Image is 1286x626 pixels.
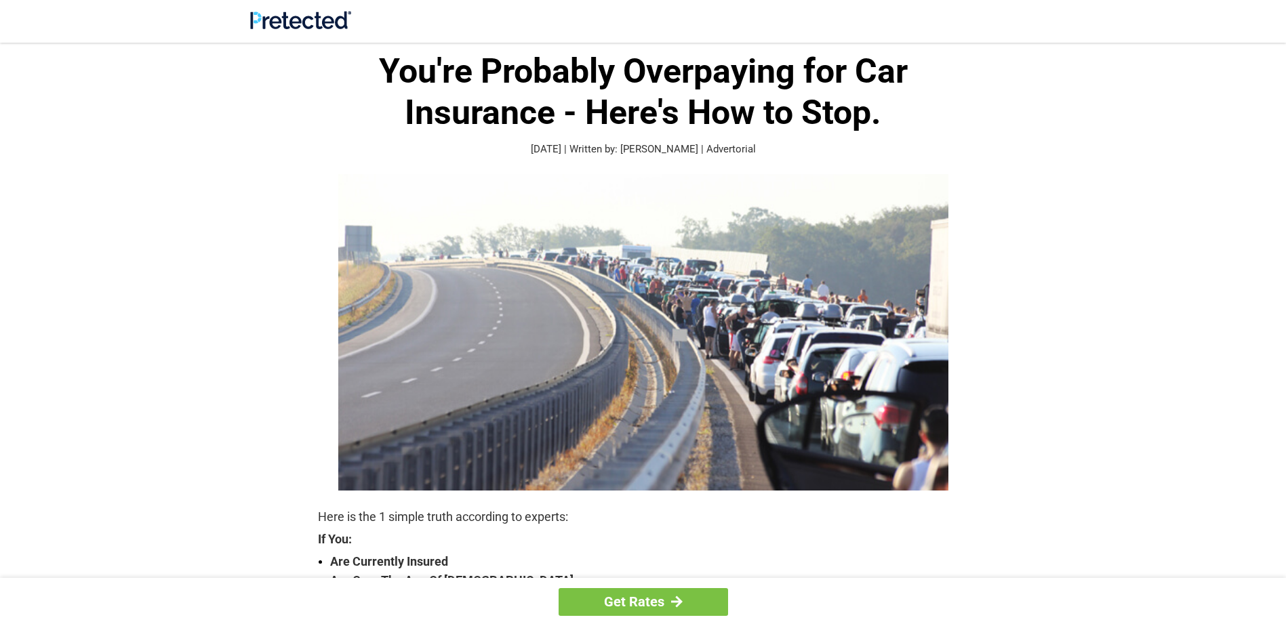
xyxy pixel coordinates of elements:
[330,552,969,571] strong: Are Currently Insured
[318,507,969,526] p: Here is the 1 simple truth according to experts:
[559,588,728,616] a: Get Rates
[318,142,969,157] p: [DATE] | Written by: [PERSON_NAME] | Advertorial
[318,533,969,545] strong: If You:
[250,11,351,29] img: Site Logo
[250,19,351,32] a: Site Logo
[330,571,969,590] strong: Are Over The Age Of [DEMOGRAPHIC_DATA]
[318,51,969,133] h1: You're Probably Overpaying for Car Insurance - Here's How to Stop.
